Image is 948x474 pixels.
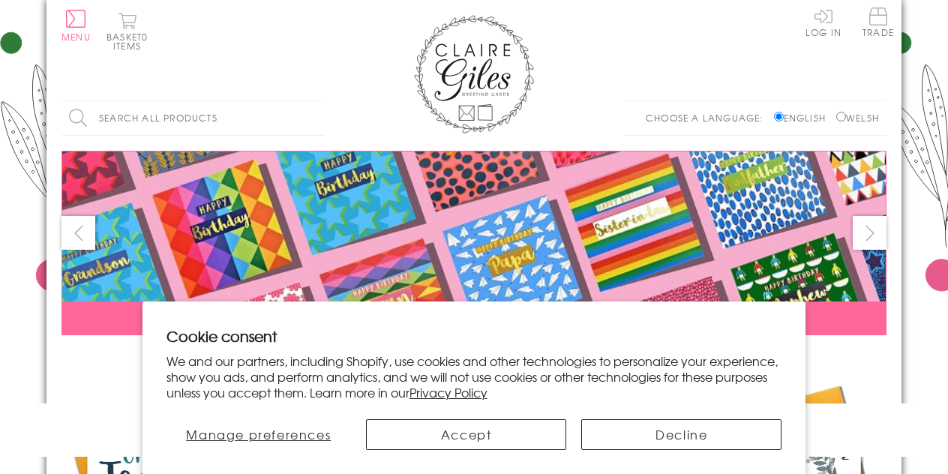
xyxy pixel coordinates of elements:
[186,425,331,443] span: Manage preferences
[853,216,886,250] button: next
[646,111,771,124] p: Choose a language:
[805,7,841,37] a: Log In
[61,346,886,370] div: Carousel Pagination
[366,419,566,450] button: Accept
[414,15,534,133] img: Claire Giles Greetings Cards
[61,10,91,41] button: Menu
[774,111,833,124] label: English
[106,12,148,50] button: Basket0 items
[61,216,95,250] button: prev
[862,7,894,40] a: Trade
[836,112,846,121] input: Welsh
[774,112,784,121] input: English
[862,7,894,37] span: Trade
[61,30,91,43] span: Menu
[166,325,782,346] h2: Cookie consent
[309,101,324,135] input: Search
[836,111,879,124] label: Welsh
[113,30,148,52] span: 0 items
[166,353,782,400] p: We and our partners, including Shopify, use cookies and other technologies to personalize your ex...
[581,419,781,450] button: Decline
[409,383,487,401] a: Privacy Policy
[61,101,324,135] input: Search all products
[166,419,351,450] button: Manage preferences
